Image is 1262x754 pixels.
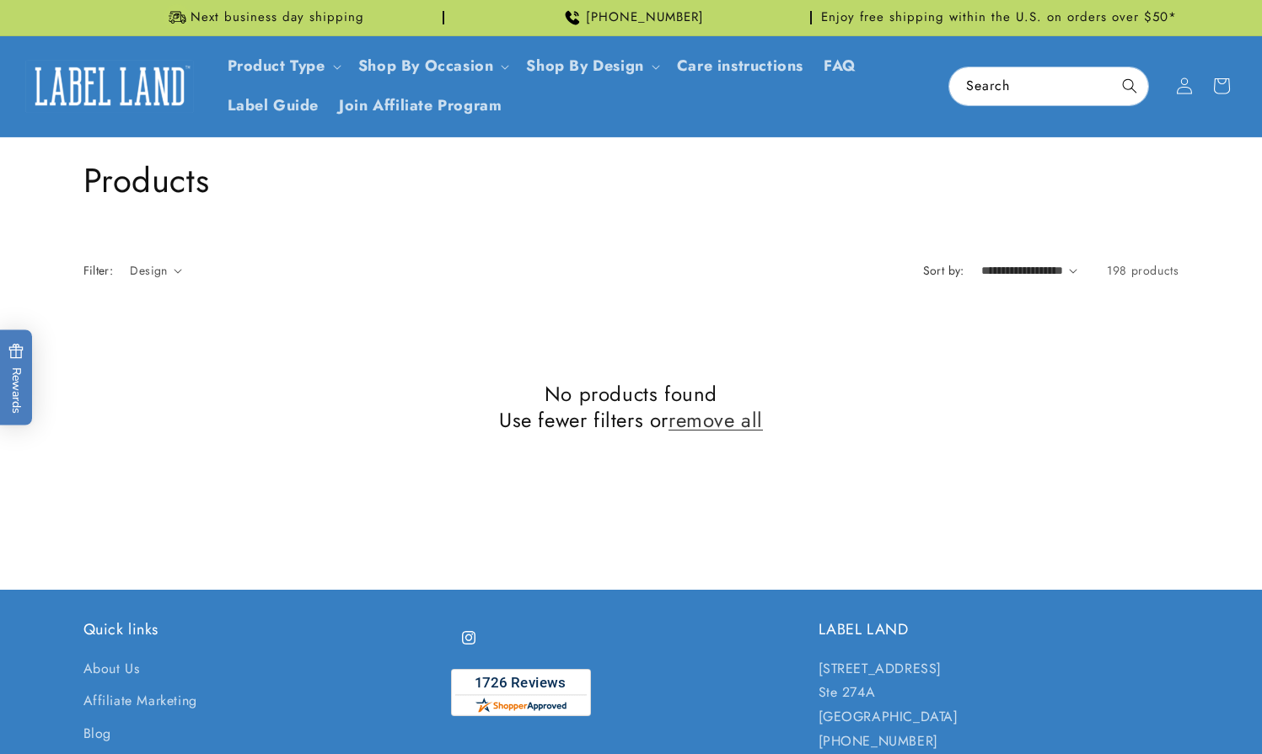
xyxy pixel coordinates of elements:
[526,55,643,77] a: Shop By Design
[908,675,1245,737] iframe: Gorgias Floating Chat
[819,620,1179,639] h2: LABEL LAND
[821,9,1177,26] span: Enjoy free shipping within the U.S. on orders over $50*
[83,262,114,280] h2: Filter:
[1107,262,1179,279] span: 198 products
[130,262,182,280] summary: Design (0 selected)
[451,669,591,716] img: Customer Reviews
[83,381,1179,433] h2: No products found Use fewer filters or
[228,55,325,77] a: Product Type
[228,96,320,115] span: Label Guide
[339,96,502,115] span: Join Affiliate Program
[130,262,167,279] span: Design
[83,620,444,639] h2: Quick links
[669,407,763,433] a: remove all
[83,657,140,686] a: About Us
[8,343,24,413] span: Rewards
[667,46,814,86] a: Care instructions
[516,46,666,86] summary: Shop By Design
[1111,67,1148,104] button: Search
[586,9,704,26] span: [PHONE_NUMBER]
[824,56,857,76] span: FAQ
[191,9,364,26] span: Next business day shipping
[358,56,494,76] span: Shop By Occasion
[217,86,330,126] a: Label Guide
[19,54,201,119] a: Label Land
[83,718,111,751] a: Blog
[83,685,197,718] a: Affiliate Marketing
[83,158,1179,202] h1: Products
[25,60,194,112] img: Label Land
[217,46,348,86] summary: Product Type
[329,86,512,126] a: Join Affiliate Program
[677,56,803,76] span: Care instructions
[814,46,867,86] a: FAQ
[923,262,964,279] label: Sort by:
[348,46,517,86] summary: Shop By Occasion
